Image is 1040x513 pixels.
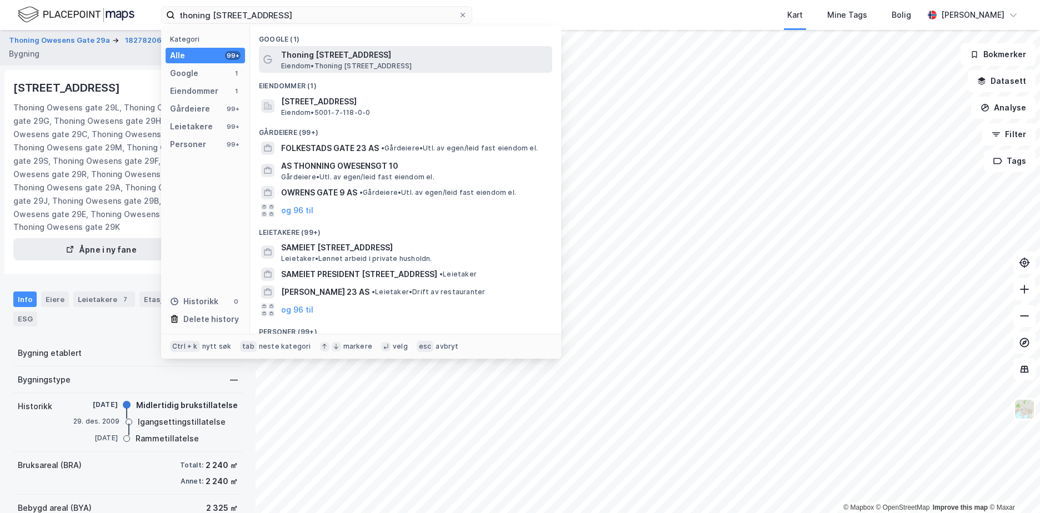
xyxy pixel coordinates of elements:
[417,341,434,352] div: esc
[281,159,548,173] span: AS THONNING OWESENSGT 10
[372,288,375,296] span: •
[73,291,135,307] div: Leietakere
[232,297,241,306] div: 0
[281,62,412,71] span: Eiendom • Thoning [STREET_ADDRESS]
[170,49,185,62] div: Alle
[250,219,561,239] div: Leietakere (99+)
[984,150,1036,172] button: Tags
[971,97,1036,119] button: Analyse
[175,7,458,23] input: Søk på adresse, matrikkel, gårdeiere, leietakere eller personer
[136,432,199,445] div: Rammetillatelse
[359,188,363,197] span: •
[240,341,257,352] div: tab
[136,399,238,412] div: Midlertidig brukstillatelse
[250,73,561,93] div: Eiendommer (1)
[18,346,82,360] div: Bygning etablert
[170,341,200,352] div: Ctrl + k
[439,270,477,279] span: Leietaker
[225,140,241,149] div: 99+
[9,35,112,46] button: Thoning Owesens Gate 29a
[281,303,313,316] button: og 96 til
[230,373,238,386] div: —
[170,120,213,133] div: Leietakere
[41,291,69,307] div: Eiere
[250,26,561,46] div: Google (1)
[232,69,241,78] div: 1
[170,67,198,80] div: Google
[281,268,437,281] span: SAMEIET PRESIDENT [STREET_ADDRESS]
[439,270,443,278] span: •
[183,313,239,326] div: Delete history
[9,47,39,61] div: Bygning
[372,288,485,296] span: Leietaker • Drift av restauranter
[18,400,52,413] div: Historikk
[827,8,867,22] div: Mine Tags
[73,416,120,426] div: 29. des. 2009
[984,460,1040,513] iframe: Chat Widget
[170,35,245,43] div: Kategori
[281,186,357,199] span: OWRENS GATE 9 AS
[436,342,458,351] div: avbryt
[281,254,432,263] span: Leietaker • Lønnet arbeid i private husholdn.
[787,8,803,22] div: Kart
[876,504,930,511] a: OpenStreetMap
[381,144,538,153] span: Gårdeiere • Utl. av egen/leid fast eiendom el.
[225,104,241,113] div: 99+
[984,460,1040,513] div: Kontrollprogram for chat
[170,84,218,98] div: Eiendommer
[202,342,232,351] div: nytt søk
[225,51,241,60] div: 99+
[968,70,1036,92] button: Datasett
[250,119,561,139] div: Gårdeiere (99+)
[170,138,206,151] div: Personer
[170,295,218,308] div: Historikk
[281,204,313,217] button: og 96 til
[206,459,238,472] div: 2 240 ㎡
[281,285,369,299] span: [PERSON_NAME] 23 AS
[18,459,82,472] div: Bruksareal (BRA)
[13,238,189,260] button: Åpne i ny fane
[180,461,203,470] div: Totalt:
[982,123,1036,145] button: Filter
[225,122,241,131] div: 99+
[232,87,241,95] div: 1
[281,173,434,182] span: Gårdeiere • Utl. av egen/leid fast eiendom el.
[843,504,874,511] a: Mapbox
[13,291,37,307] div: Info
[343,342,372,351] div: markere
[281,142,379,155] span: FOLKESTADS GATE 23 AS
[18,373,71,386] div: Bygningstype
[181,477,203,486] div: Annet:
[941,8,1004,22] div: [PERSON_NAME]
[281,108,370,117] span: Eiendom • 5001-7-118-0-0
[359,188,516,197] span: Gårdeiere • Utl. av egen/leid fast eiendom el.
[138,415,226,429] div: Igangsettingstillatelse
[281,95,548,108] span: [STREET_ADDRESS]
[13,79,122,97] div: [STREET_ADDRESS]
[73,400,118,410] div: [DATE]
[281,241,548,254] span: SAMEIET [STREET_ADDRESS]
[13,311,37,326] div: ESG
[125,35,169,46] button: 182782068
[144,294,212,304] div: Etasjer og enheter
[381,144,384,152] span: •
[1014,399,1035,420] img: Z
[73,433,118,443] div: [DATE]
[119,294,131,305] div: 7
[961,43,1036,66] button: Bokmerker
[250,319,561,339] div: Personer (99+)
[206,475,238,488] div: 2 240 ㎡
[281,48,548,62] span: Thoning [STREET_ADDRESS]
[13,101,201,234] div: Thoning Owesens gate 29L, Thoning Owesens gate 29G, Thoning Owesens gate 29H, Thoning Owesens gat...
[393,342,408,351] div: velg
[933,504,988,511] a: Improve this map
[18,5,134,24] img: logo.f888ab2527a4732fd821a326f86c7f29.svg
[892,8,911,22] div: Bolig
[259,342,311,351] div: neste kategori
[170,102,210,115] div: Gårdeiere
